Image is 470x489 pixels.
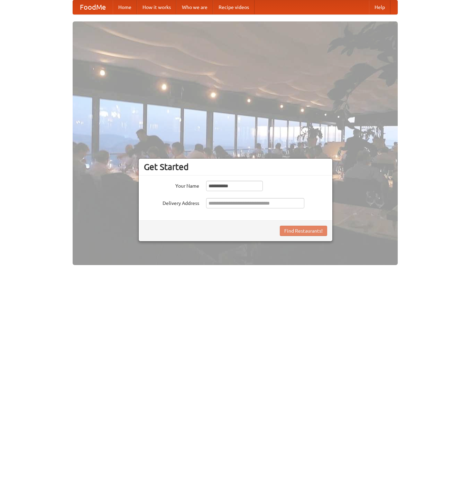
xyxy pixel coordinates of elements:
[280,226,327,236] button: Find Restaurants!
[144,181,199,189] label: Your Name
[144,162,327,172] h3: Get Started
[369,0,390,14] a: Help
[137,0,176,14] a: How it works
[73,0,113,14] a: FoodMe
[113,0,137,14] a: Home
[176,0,213,14] a: Who we are
[213,0,255,14] a: Recipe videos
[144,198,199,207] label: Delivery Address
